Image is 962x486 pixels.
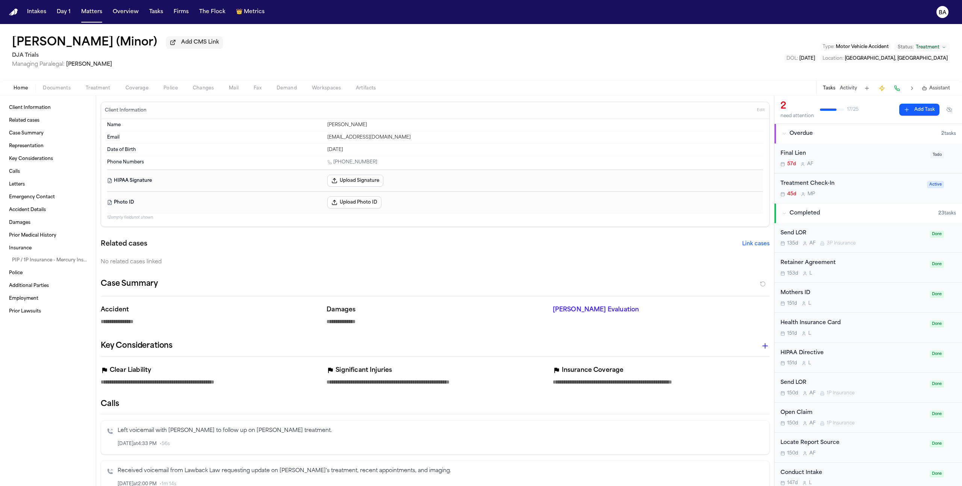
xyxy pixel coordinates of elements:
span: L [808,331,811,337]
span: Done [930,261,944,268]
h3: Client Information [103,107,148,113]
button: Matters [78,5,105,19]
a: Police [6,267,90,279]
button: Edit DOL: 2025-03-19 [784,55,817,62]
span: Done [930,350,944,358]
span: Assistant [929,85,950,91]
p: Clear Liability [110,366,151,375]
span: Status: [898,44,914,50]
div: [PERSON_NAME] [327,122,763,128]
dt: HIPAA Signature [107,175,323,187]
button: Create Immediate Task [877,83,887,94]
span: 150d [787,420,798,426]
a: Additional Parties [6,280,90,292]
a: Call 1 (949) 370-4282 [327,159,377,165]
span: Artifacts [356,85,376,91]
span: Done [930,411,944,418]
span: 3P Insurance [827,240,856,246]
p: Accident [101,305,318,314]
a: PIP / 1P Insurance - Mercury Insurance [9,254,90,266]
span: 57d [787,161,796,167]
span: Overdue [790,130,813,137]
button: Hide completed tasks (⌘⇧H) [942,104,956,116]
span: Done [930,470,944,477]
span: Representation [9,143,44,149]
span: Phone Numbers [107,159,144,165]
p: Left voicemail with [PERSON_NAME] to follow up on [PERSON_NAME] treatment. [118,427,763,435]
a: Letters [6,178,90,190]
span: Client Information [9,105,51,111]
span: 1P Insurance [827,420,855,426]
span: crown [236,8,242,16]
a: Calls [6,166,90,178]
a: Home [9,9,18,16]
span: A F [809,240,815,246]
button: Edit matter name [12,36,157,50]
span: Motor Vehicle Accident [836,45,889,49]
span: 17 / 25 [847,107,859,113]
span: Done [930,291,944,298]
p: Received voicemail from Lawback Law requesting update on [PERSON_NAME]'s treatment, recent appoin... [118,467,763,475]
span: Coverage [126,85,148,91]
span: Prior Lawsuits [9,308,41,314]
a: Employment [6,293,90,305]
span: Location : [823,56,844,61]
h2: Key Considerations [101,340,172,352]
span: Managing Paralegal: [12,62,65,67]
text: BA [939,10,947,15]
span: L [809,480,812,486]
button: Activity [840,85,857,91]
p: Damages [327,305,543,314]
span: Prior Medical History [9,232,56,238]
a: Prior Lawsuits [6,305,90,317]
div: No related cases linked [101,258,770,266]
p: Significant Injuries [336,366,392,375]
a: Overview [110,5,142,19]
span: 135d [787,240,798,246]
button: Make a Call [892,83,902,94]
span: Related cases [9,118,39,124]
div: Open task: Send LOR [774,373,962,403]
span: Metrics [244,8,265,16]
button: Intakes [24,5,49,19]
a: Case Summary [6,127,90,139]
span: Treatment [86,85,110,91]
div: Open task: HIPAA Directive [774,343,962,373]
span: A F [809,390,815,396]
span: PIP / 1P Insurance - Mercury Insurance [12,257,87,263]
span: [GEOGRAPHIC_DATA], [GEOGRAPHIC_DATA] [845,56,948,61]
span: 151d [787,360,797,366]
span: 45d [787,191,796,197]
span: Edit [757,108,765,113]
span: 2 task s [941,131,956,137]
span: Additional Parties [9,283,49,289]
dt: Date of Birth [107,147,323,153]
button: Firms [171,5,192,19]
div: Open task: Locate Report Source [774,433,962,463]
div: Conduct Intake [780,469,925,477]
span: Done [930,440,944,447]
span: Home [14,85,28,91]
span: 1P Insurance [827,390,855,396]
span: 151d [787,331,797,337]
span: L [808,360,811,366]
span: Type : [823,45,835,49]
button: Day 1 [54,5,74,19]
span: Workspaces [312,85,341,91]
span: Done [930,231,944,238]
div: Retainer Agreement [780,259,925,267]
button: Add CMS Link [166,36,223,48]
span: Documents [43,85,71,91]
div: [EMAIL_ADDRESS][DOMAIN_NAME] [327,134,763,140]
button: crownMetrics [233,5,268,19]
span: L [808,300,811,306]
div: Open task: Mothers ID [774,283,962,313]
p: [PERSON_NAME] Evaluation [553,305,770,314]
span: A F [807,161,813,167]
span: Done [930,380,944,388]
button: Add Task [862,83,872,94]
